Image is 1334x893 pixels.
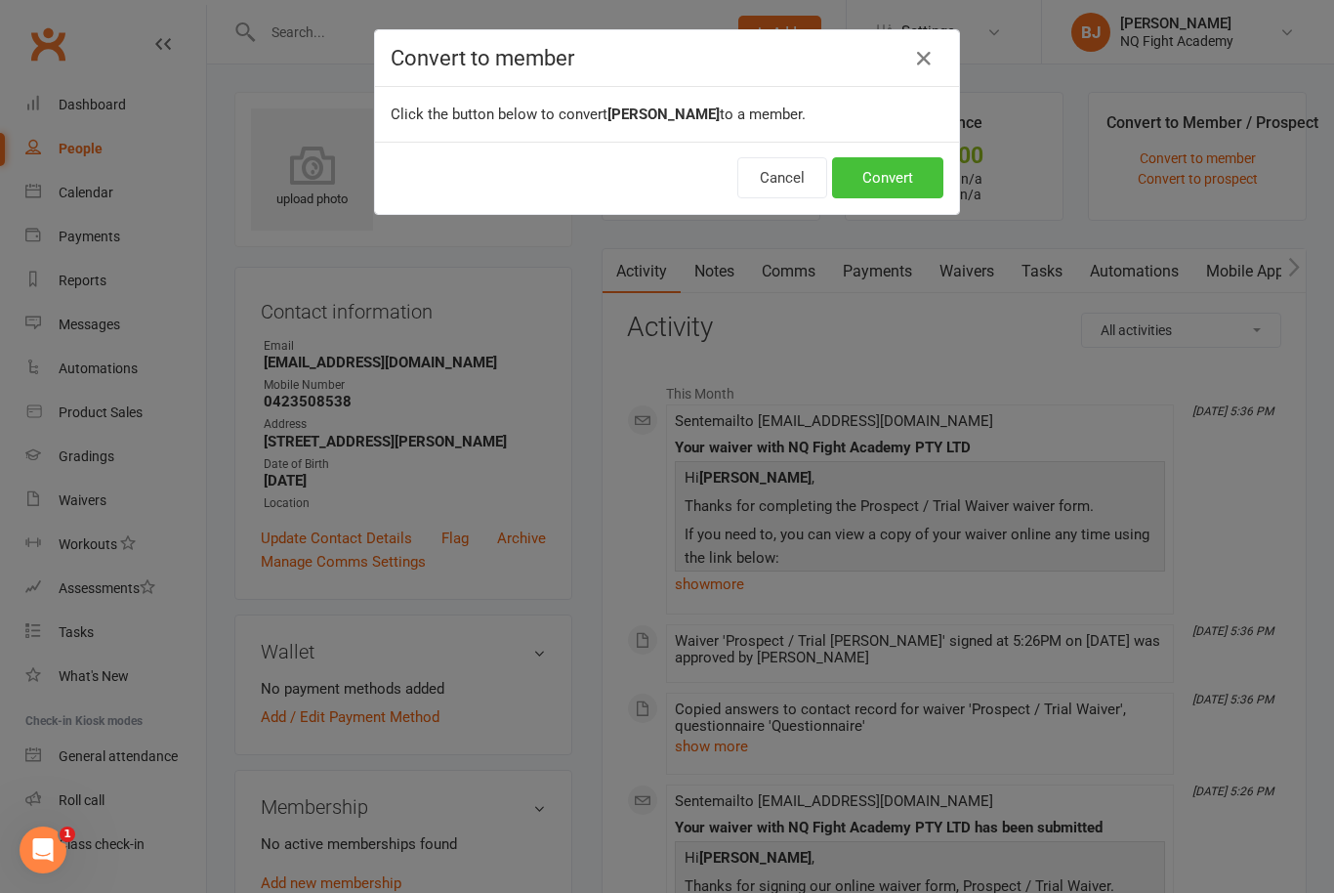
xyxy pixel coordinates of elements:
iframe: Intercom live chat [20,827,66,873]
b: [PERSON_NAME] [607,106,720,123]
div: Click the button below to convert to a member. [375,87,959,142]
h4: Convert to member [391,46,943,70]
button: Cancel [737,157,827,198]
span: 1 [60,827,75,842]
button: Close [908,43,939,74]
button: Convert [832,157,943,198]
